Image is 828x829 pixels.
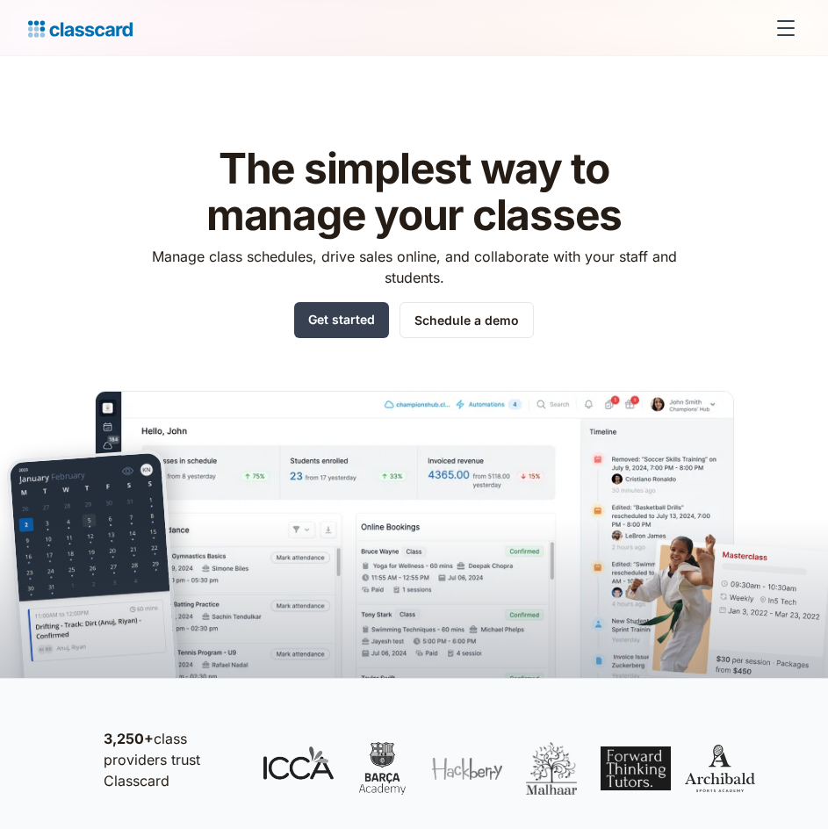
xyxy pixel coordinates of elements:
a: home [28,16,133,40]
a: Get started [294,302,389,338]
div: menu [765,7,800,49]
a: Schedule a demo [400,302,534,338]
p: Manage class schedules, drive sales online, and collaborate with your staff and students. [135,246,693,288]
p: class providers trust Classcard [104,728,246,791]
h1: The simplest way to manage your classes [135,146,693,239]
strong: 3,250+ [104,730,154,747]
